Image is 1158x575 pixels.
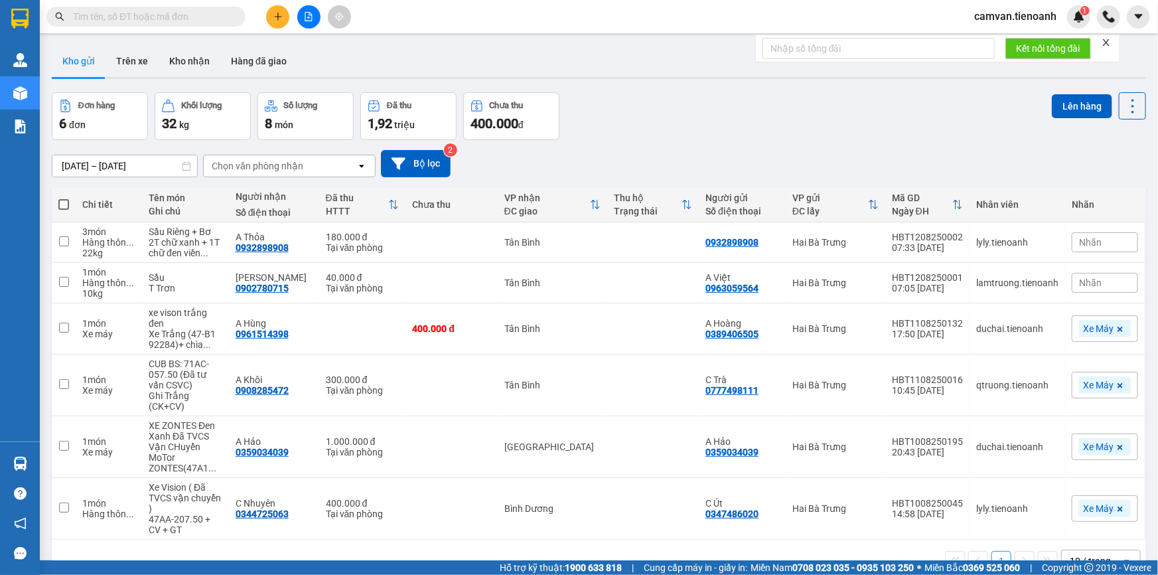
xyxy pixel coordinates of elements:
[368,116,392,131] span: 1,92
[792,237,879,248] div: Hai Bà Trưng
[1083,323,1114,335] span: Xe Máy
[159,45,220,77] button: Kho nhận
[82,385,135,396] div: Xe máy
[504,193,590,203] div: VP nhận
[236,498,313,509] div: C Nhuyên
[236,232,313,242] div: A Thỏa
[82,318,135,329] div: 1 món
[1082,6,1087,15] span: 1
[82,436,135,447] div: 1 món
[284,101,318,110] div: Số lượng
[208,463,216,473] span: ...
[705,283,759,293] div: 0963059564
[326,498,399,509] div: 400.000 đ
[892,436,963,447] div: HBT1008250195
[444,143,457,157] sup: 2
[78,101,115,110] div: Đơn hàng
[976,380,1058,390] div: qtruong.tienoanh
[518,120,524,130] span: đ
[82,498,135,509] div: 1 món
[1030,560,1032,575] span: |
[326,193,389,203] div: Đã thu
[236,329,289,339] div: 0961514398
[705,193,779,203] div: Người gửi
[963,562,1020,573] strong: 0369 525 060
[82,447,135,457] div: Xe máy
[614,206,682,216] div: Trạng thái
[705,318,779,329] div: A Hoàng
[73,9,230,24] input: Tìm tên, số ĐT hoặc mã đơn
[265,116,272,131] span: 8
[504,380,601,390] div: Tân Bình
[82,509,135,519] div: Hàng thông thường
[705,206,779,216] div: Số điện thoại
[82,278,135,288] div: Hàng thông thường
[705,436,779,447] div: A Hảo
[1070,554,1111,568] div: 10 / trang
[11,9,29,29] img: logo-vxr
[470,116,518,131] span: 400.000
[412,323,490,334] div: 400.000 đ
[1103,11,1115,23] img: phone-icon
[705,385,759,396] div: 0777498111
[82,288,135,299] div: 10 kg
[892,385,963,396] div: 10:45 [DATE]
[614,193,682,203] div: Thu hộ
[892,509,963,519] div: 14:58 [DATE]
[236,509,289,519] div: 0344725063
[1080,6,1090,15] sup: 1
[236,385,289,396] div: 0908285472
[82,237,135,248] div: Hàng thông thường
[885,187,970,222] th: Toggle SortBy
[326,232,399,242] div: 180.000 đ
[155,92,251,140] button: Khối lượng32kg
[892,242,963,253] div: 07:33 [DATE]
[203,339,211,350] span: ...
[1083,503,1114,515] span: Xe Máy
[1133,11,1145,23] span: caret-down
[236,318,313,329] div: A Hùng
[892,374,963,385] div: HBT1108250016
[126,278,134,288] span: ...
[976,503,1058,514] div: lyly.tienoanh
[498,187,607,222] th: Toggle SortBy
[705,272,779,283] div: A Việt
[162,116,177,131] span: 32
[705,329,759,339] div: 0389406505
[917,565,921,570] span: ⚪️
[892,232,963,242] div: HBT1208250002
[319,187,406,222] th: Toggle SortBy
[334,12,344,21] span: aim
[1122,556,1132,566] svg: open
[69,120,86,130] span: đơn
[924,560,1020,575] span: Miền Bắc
[892,206,952,216] div: Ngày ĐH
[326,436,399,447] div: 1.000.000 đ
[394,120,415,130] span: triệu
[1073,11,1085,23] img: icon-new-feature
[236,272,313,283] div: Kim Anh
[149,390,222,412] div: Ghi Trắng (CK+CV)
[463,92,559,140] button: Chưa thu400.000đ
[892,272,963,283] div: HBT1208250001
[976,199,1058,210] div: Nhân viên
[82,248,135,258] div: 22 kg
[149,514,222,535] div: 47AA-207.50 + CV + GT
[328,5,351,29] button: aim
[13,53,27,67] img: warehouse-icon
[52,45,106,77] button: Kho gửi
[52,155,197,177] input: Select a date range.
[149,237,222,258] div: 2T chữ xanh + 1T chữ đen viền hồng
[149,193,222,203] div: Tên món
[705,374,779,385] div: C Trà
[644,560,747,575] span: Cung cấp máy in - giấy in:
[1079,237,1102,248] span: Nhãn
[297,5,321,29] button: file-add
[1016,41,1080,56] span: Kết nối tổng đài
[705,509,759,519] div: 0347486020
[412,199,490,210] div: Chưa thu
[236,447,289,457] div: 0359034039
[1127,5,1150,29] button: caret-down
[236,242,289,253] div: 0932898908
[1052,94,1112,118] button: Lên hàng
